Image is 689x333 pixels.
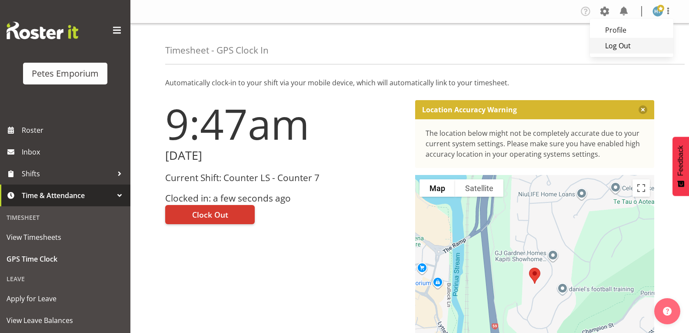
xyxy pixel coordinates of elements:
[652,6,663,17] img: helena-tomlin701.jpg
[22,145,126,158] span: Inbox
[22,189,113,202] span: Time & Attendance
[165,193,405,203] h3: Clocked in: a few seconds ago
[2,248,128,270] a: GPS Time Clock
[590,38,673,54] a: Log Out
[165,149,405,162] h2: [DATE]
[663,307,672,316] img: help-xxl-2.png
[165,100,405,147] h1: 9:47am
[426,128,644,159] div: The location below might not be completely accurate due to your current system settings. Please m...
[22,167,113,180] span: Shifts
[7,292,124,305] span: Apply for Leave
[2,226,128,248] a: View Timesheets
[677,145,685,176] span: Feedback
[632,179,650,197] button: Toggle fullscreen view
[455,179,503,197] button: Show satellite imagery
[7,22,78,39] img: Rosterit website logo
[7,314,124,327] span: View Leave Balances
[165,205,255,224] button: Clock Out
[2,309,128,331] a: View Leave Balances
[2,270,128,288] div: Leave
[192,209,228,220] span: Clock Out
[165,173,405,183] h3: Current Shift: Counter LS - Counter 7
[422,105,517,114] p: Location Accuracy Warning
[639,105,647,114] button: Close message
[7,252,124,266] span: GPS Time Clock
[32,67,99,80] div: Petes Emporium
[165,45,269,55] h4: Timesheet - GPS Clock In
[590,22,673,38] a: Profile
[672,137,689,196] button: Feedback - Show survey
[2,209,128,226] div: Timesheet
[7,231,124,244] span: View Timesheets
[2,288,128,309] a: Apply for Leave
[419,179,455,197] button: Show street map
[22,124,126,137] span: Roster
[165,77,654,88] p: Automatically clock-in to your shift via your mobile device, which will automatically link to you...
